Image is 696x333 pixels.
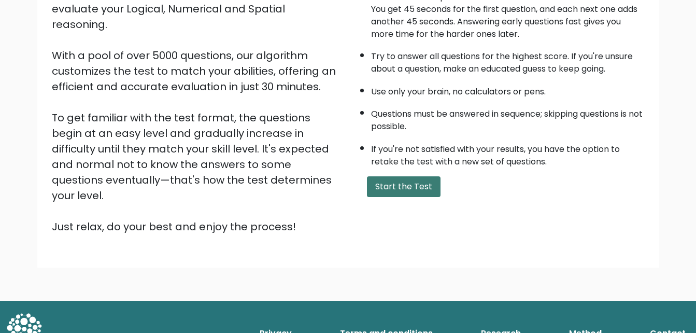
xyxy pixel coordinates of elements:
li: Questions must be answered in sequence; skipping questions is not possible. [371,103,645,133]
button: Start the Test [367,176,441,197]
li: If you're not satisfied with your results, you have the option to retake the test with a new set ... [371,138,645,168]
li: Use only your brain, no calculators or pens. [371,80,645,98]
li: Try to answer all questions for the highest score. If you're unsure about a question, make an edu... [371,45,645,75]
